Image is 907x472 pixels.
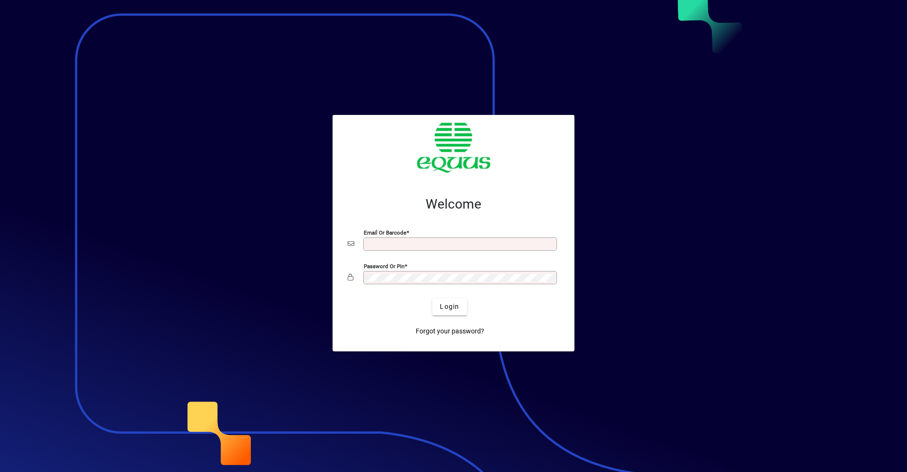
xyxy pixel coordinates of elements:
span: Login [440,302,459,312]
h2: Welcome [348,196,559,212]
mat-label: Password or Pin [364,262,404,269]
mat-label: Email or Barcode [364,229,406,236]
span: Forgot your password? [416,326,484,336]
button: Login [432,298,467,315]
a: Forgot your password? [412,323,488,340]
